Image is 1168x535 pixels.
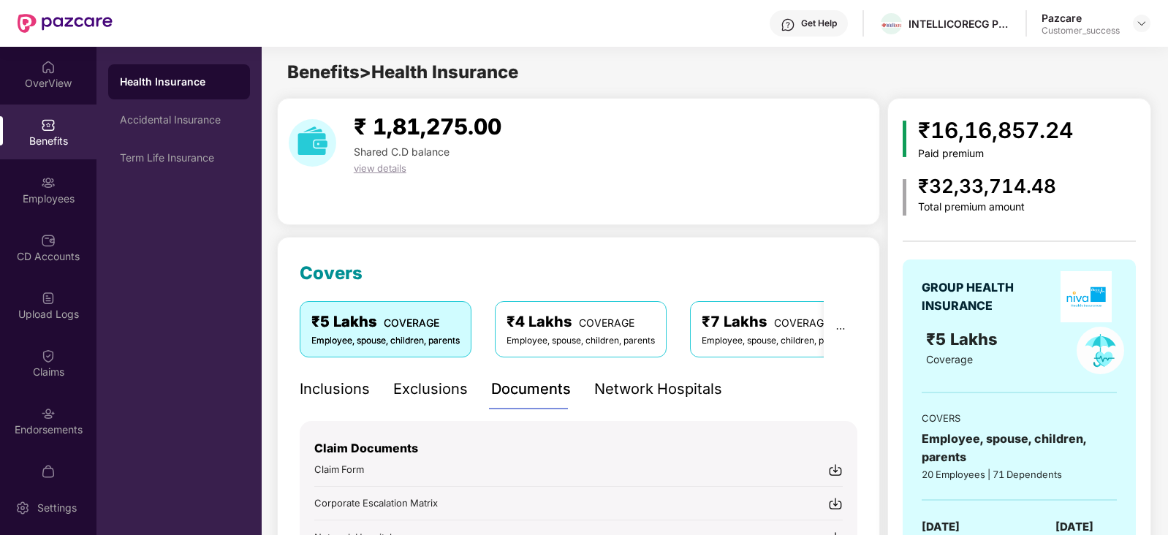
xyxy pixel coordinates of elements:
[774,316,830,329] span: COVERAGE
[300,378,370,401] div: Inclusions
[41,406,56,421] img: svg+xml;base64,PHN2ZyBpZD0iRW5kb3JzZW1lbnRzIiB4bWxucz0iaHR0cDovL3d3dy53My5vcmcvMjAwMC9zdmciIHdpZH...
[918,172,1056,202] div: ₹32,33,714.48
[311,334,460,348] div: Employee, spouse, children, parents
[926,353,973,365] span: Coverage
[828,463,843,477] img: svg+xml;base64,PHN2ZyBpZD0iRG93bmxvYWQtMjR4MjQiIHhtbG5zPSJodHRwOi8vd3d3LnczLm9yZy8yMDAwL3N2ZyIgd2...
[354,145,450,158] span: Shared C.D balance
[922,467,1117,482] div: 20 Employees | 71 Dependents
[120,114,238,126] div: Accidental Insurance
[1042,25,1120,37] div: Customer_success
[801,18,837,29] div: Get Help
[41,60,56,75] img: svg+xml;base64,PHN2ZyBpZD0iSG9tZSIgeG1sbnM9Imh0dHA6Ly93d3cudzMub3JnLzIwMDAvc3ZnIiB3aWR0aD0iMjAiIG...
[918,201,1056,213] div: Total premium amount
[1042,11,1120,25] div: Pazcare
[507,334,655,348] div: Employee, spouse, children, parents
[918,148,1073,160] div: Paid premium
[120,152,238,164] div: Term Life Insurance
[287,61,518,83] span: Benefits > Health Insurance
[41,464,56,479] img: svg+xml;base64,PHN2ZyBpZD0iTXlfT3JkZXJzIiBkYXRhLW5hbWU9Ik15IE9yZGVycyIgeG1sbnM9Imh0dHA6Ly93d3cudz...
[41,233,56,248] img: svg+xml;base64,PHN2ZyBpZD0iQ0RfQWNjb3VudHMiIGRhdGEtbmFtZT0iQ0QgQWNjb3VudHMiIHhtbG5zPSJodHRwOi8vd3...
[1061,271,1112,322] img: insurerLogo
[41,175,56,190] img: svg+xml;base64,PHN2ZyBpZD0iRW1wbG95ZWVzIiB4bWxucz0iaHR0cDovL3d3dy53My5vcmcvMjAwMC9zdmciIHdpZHRoPS...
[922,411,1117,425] div: COVERS
[354,162,406,174] span: view details
[33,501,81,515] div: Settings
[903,179,906,216] img: icon
[491,378,571,401] div: Documents
[311,311,460,333] div: ₹5 Lakhs
[354,113,501,140] span: ₹ 1,81,275.00
[314,439,843,458] p: Claim Documents
[393,378,468,401] div: Exclusions
[702,334,850,348] div: Employee, spouse, children, parents
[579,316,634,329] span: COVERAGE
[1077,327,1124,374] img: policyIcon
[314,463,364,475] span: Claim Form
[15,501,30,515] img: svg+xml;base64,PHN2ZyBpZD0iU2V0dGluZy0yMHgyMCIgeG1sbnM9Imh0dHA6Ly93d3cudzMub3JnLzIwMDAvc3ZnIiB3aW...
[594,378,722,401] div: Network Hospitals
[120,75,238,89] div: Health Insurance
[781,18,795,32] img: svg+xml;base64,PHN2ZyBpZD0iSGVscC0zMngzMiIgeG1sbnM9Imh0dHA6Ly93d3cudzMub3JnLzIwMDAvc3ZnIiB3aWR0aD...
[41,349,56,363] img: svg+xml;base64,PHN2ZyBpZD0iQ2xhaW0iIHhtbG5zPSJodHRwOi8vd3d3LnczLm9yZy8yMDAwL3N2ZyIgd2lkdGg9IjIwIi...
[828,496,843,511] img: svg+xml;base64,PHN2ZyBpZD0iRG93bmxvYWQtMjR4MjQiIHhtbG5zPSJodHRwOi8vd3d3LnczLm9yZy8yMDAwL3N2ZyIgd2...
[314,497,438,509] span: Corporate Escalation Matrix
[300,262,363,284] span: Covers
[384,316,439,329] span: COVERAGE
[702,311,850,333] div: ₹7 Lakhs
[909,17,1011,31] div: INTELLICORECG PRIVATE LIMITED
[41,291,56,306] img: svg+xml;base64,PHN2ZyBpZD0iVXBsb2FkX0xvZ3MiIGRhdGEtbmFtZT0iVXBsb2FkIExvZ3MiIHhtbG5zPSJodHRwOi8vd3...
[922,430,1117,466] div: Employee, spouse, children, parents
[922,278,1050,315] div: GROUP HEALTH INSURANCE
[835,324,846,334] span: ellipsis
[881,22,902,28] img: WhatsApp%20Image%202024-01-25%20at%2012.57.49%20PM.jpeg
[1136,18,1148,29] img: svg+xml;base64,PHN2ZyBpZD0iRHJvcGRvd24tMzJ4MzIiIHhtbG5zPSJodHRwOi8vd3d3LnczLm9yZy8yMDAwL3N2ZyIgd2...
[918,113,1073,148] div: ₹16,16,857.24
[18,14,113,33] img: New Pazcare Logo
[289,119,336,167] img: download
[824,301,857,357] button: ellipsis
[507,311,655,333] div: ₹4 Lakhs
[903,121,906,157] img: icon
[926,330,1002,349] span: ₹5 Lakhs
[41,118,56,132] img: svg+xml;base64,PHN2ZyBpZD0iQmVuZWZpdHMiIHhtbG5zPSJodHRwOi8vd3d3LnczLm9yZy8yMDAwL3N2ZyIgd2lkdGg9Ij...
